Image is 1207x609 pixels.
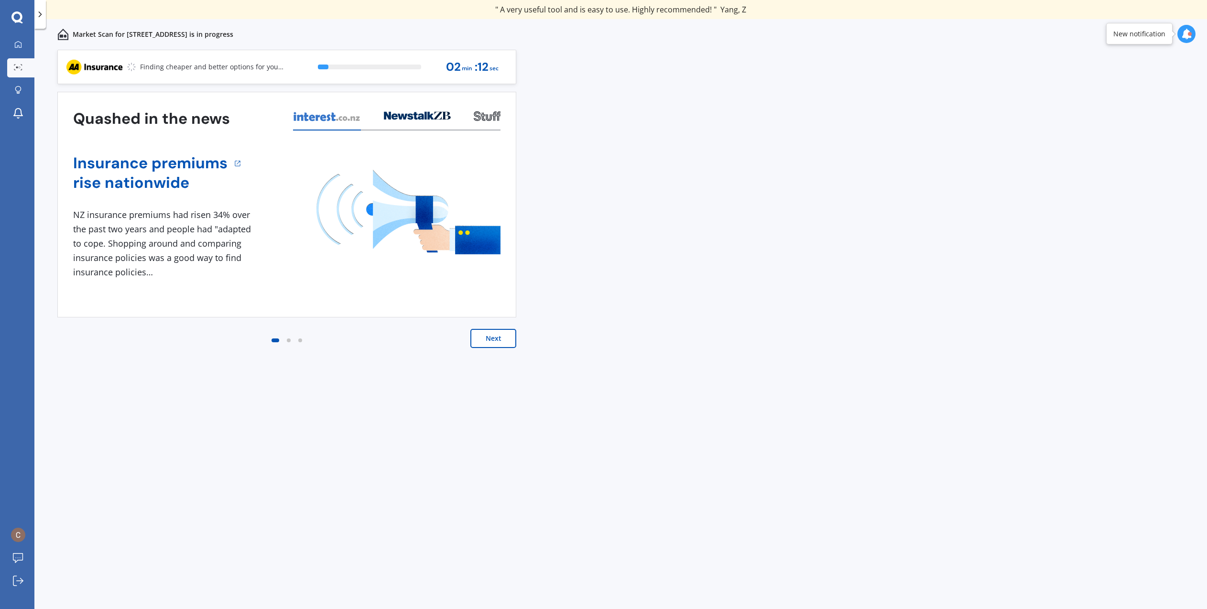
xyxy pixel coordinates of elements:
img: home-and-contents.b802091223b8502ef2dd.svg [57,29,69,40]
p: Market Scan for [STREET_ADDRESS] is in progress [73,30,233,39]
a: rise nationwide [73,173,228,193]
div: NZ insurance premiums had risen 34% over the past two years and people had "adapted to cope. Shop... [73,208,255,279]
span: : 12 [475,61,489,74]
button: Next [470,329,516,348]
a: Insurance premiums [73,153,228,173]
span: min [462,62,472,75]
img: ACg8ocK6IiLTNkBbQ5KMzlhccKnh4eCrGQVabVKh9q1ivONGcc9Fqg=s96-c [11,528,25,542]
span: sec [489,62,499,75]
p: Finding cheaper and better options for you... [140,62,283,72]
div: New notification [1113,29,1165,39]
h3: Quashed in the news [73,109,230,129]
img: media image [316,170,500,254]
span: 02 [446,61,461,74]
